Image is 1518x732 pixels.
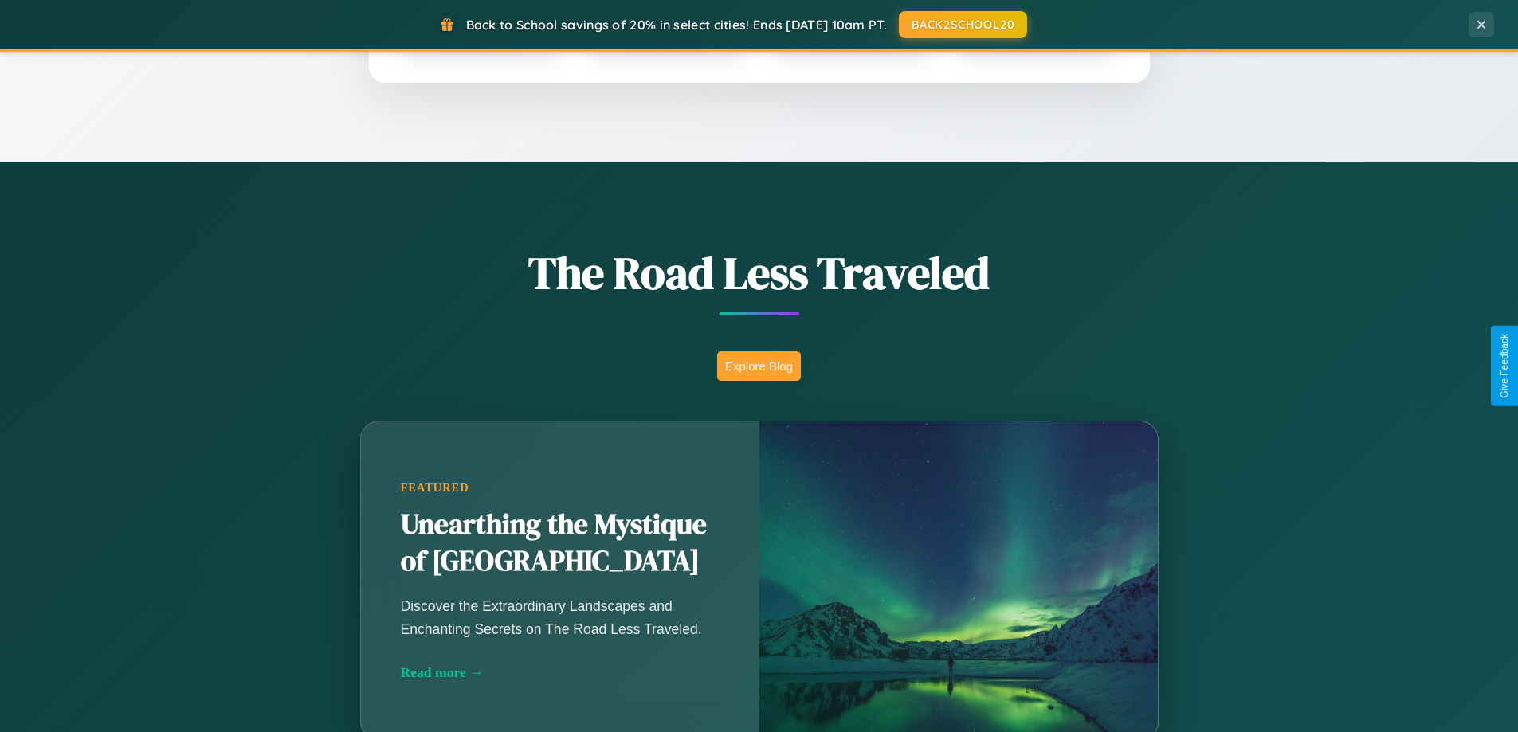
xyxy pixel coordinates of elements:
[281,242,1238,303] h1: The Road Less Traveled
[401,481,720,495] div: Featured
[1499,334,1510,398] div: Give Feedback
[401,507,720,580] h2: Unearthing the Mystique of [GEOGRAPHIC_DATA]
[401,664,720,681] div: Read more →
[401,595,720,640] p: Discover the Extraordinary Landscapes and Enchanting Secrets on The Road Less Traveled.
[899,11,1027,38] button: BACK2SCHOOL20
[717,351,801,381] button: Explore Blog
[466,17,887,33] span: Back to School savings of 20% in select cities! Ends [DATE] 10am PT.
